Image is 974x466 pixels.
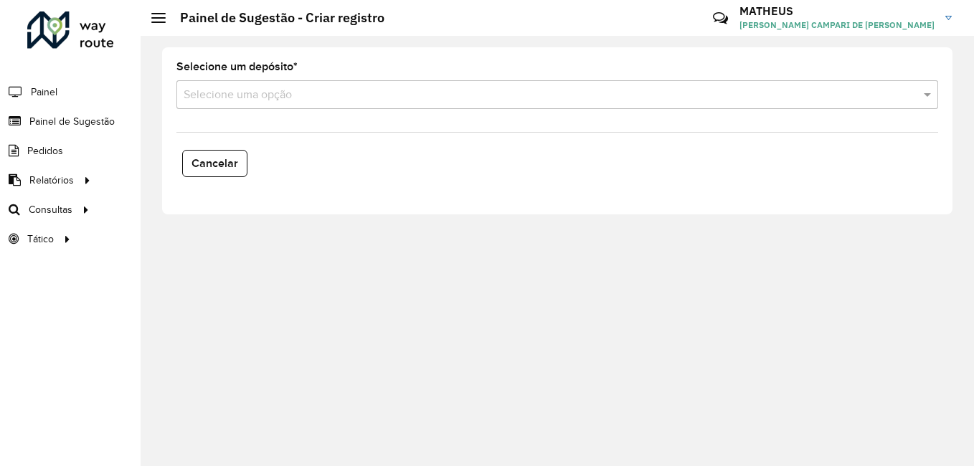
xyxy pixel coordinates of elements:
span: Tático [27,232,54,247]
span: Relatórios [29,173,74,188]
h3: MATHEUS [739,4,935,18]
span: Pedidos [27,143,63,158]
label: Selecione um depósito [176,58,298,75]
span: Cancelar [192,157,238,169]
a: Contato Rápido [705,3,736,34]
span: Painel [31,85,57,100]
span: [PERSON_NAME] CAMPARI DE [PERSON_NAME] [739,19,935,32]
h2: Painel de Sugestão - Criar registro [166,10,384,26]
span: Consultas [29,202,72,217]
button: Cancelar [182,150,247,177]
span: Painel de Sugestão [29,114,115,129]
